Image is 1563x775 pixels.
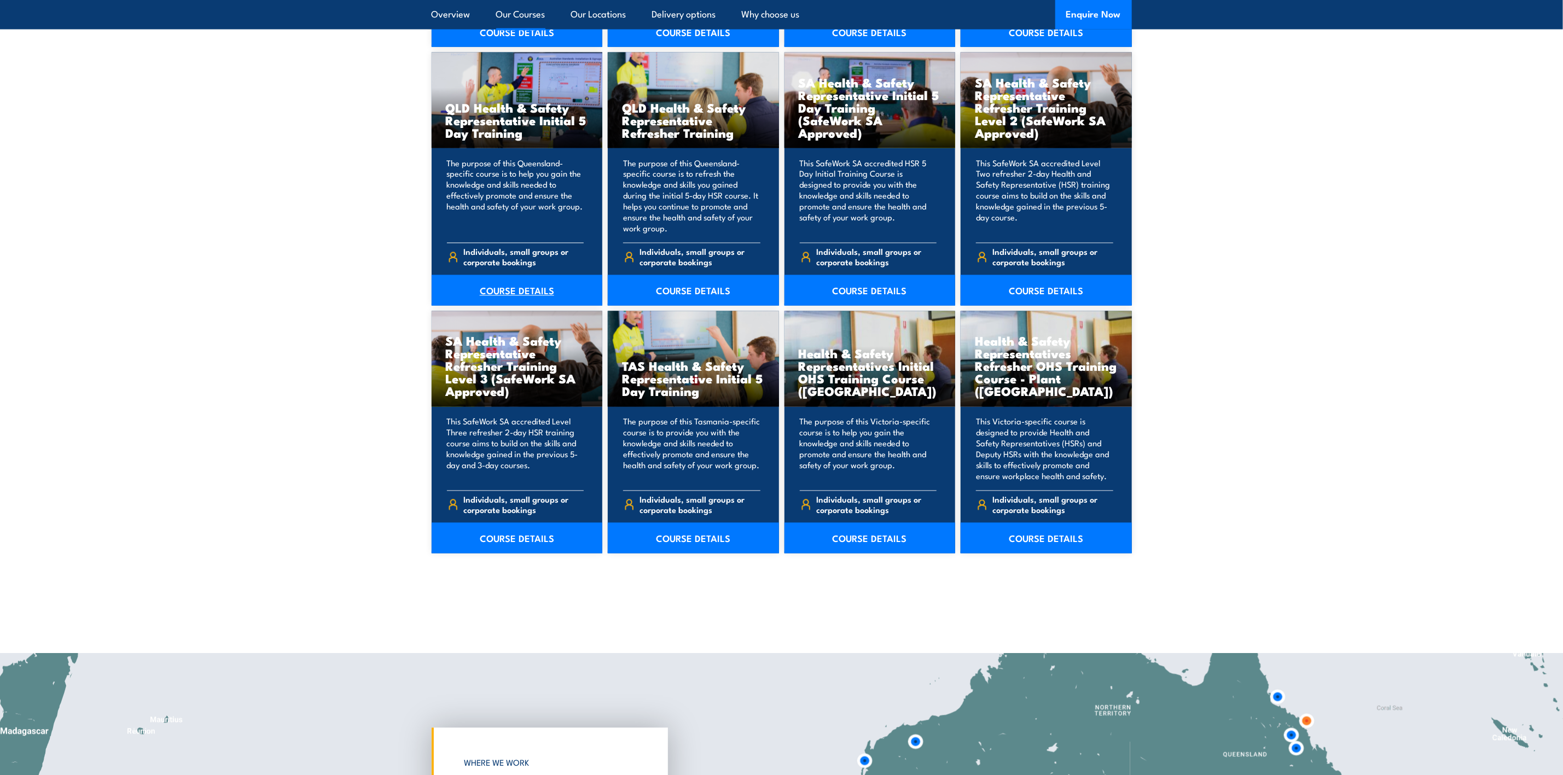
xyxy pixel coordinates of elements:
h3: SA Health & Safety Representative Refresher Training Level 2 (SafeWork SA Approved) [975,76,1118,139]
a: COURSE DETAILS [785,16,956,47]
p: The purpose of this Queensland-specific course is to help you gain the knowledge and skills neede... [447,158,584,234]
p: The purpose of this Queensland-specific course is to refresh the knowledge and skills you gained ... [623,158,760,234]
a: COURSE DETAILS [961,275,1132,306]
h3: SA Health & Safety Representative Initial 5 Day Training (SafeWork SA Approved) [799,76,942,139]
a: COURSE DETAILS [961,16,1132,47]
a: COURSE DETAILS [608,275,779,306]
p: This SafeWork SA accredited Level Two refresher 2-day Health and Safety Representative (HSR) trai... [976,158,1113,234]
span: Individuals, small groups or corporate bookings [463,247,584,267]
a: COURSE DETAILS [785,523,956,553]
p: This SafeWork SA accredited Level Three refresher 2-day HSR training course aims to build on the ... [447,416,584,482]
span: Individuals, small groups or corporate bookings [816,494,937,515]
p: The purpose of this Tasmania-specific course is to provide you with the knowledge and skills need... [623,416,760,482]
a: COURSE DETAILS [961,523,1132,553]
a: COURSE DETAILS [432,523,603,553]
span: Individuals, small groups or corporate bookings [640,494,760,515]
a: COURSE DETAILS [432,275,603,306]
h3: QLD Health & Safety Representative Initial 5 Day Training [446,101,589,139]
p: This Victoria-specific course is designed to provide Health and Safety Representatives (HSRs) and... [976,416,1113,482]
a: COURSE DETAILS [608,16,779,47]
span: Individuals, small groups or corporate bookings [463,494,584,515]
h3: SA Health & Safety Representative Refresher Training Level 3 (SafeWork SA Approved) [446,335,589,398]
h6: WHERE WE WORK [464,753,630,773]
a: COURSE DETAILS [608,523,779,553]
span: Individuals, small groups or corporate bookings [640,247,760,267]
p: The purpose of this Victoria-specific course is to help you gain the knowledge and skills needed ... [800,416,937,482]
h3: Health & Safety Representatives Initial OHS Training Course ([GEOGRAPHIC_DATA]) [799,347,942,398]
span: Individuals, small groups or corporate bookings [993,247,1113,267]
h3: TAS Health & Safety Representative Initial 5 Day Training [622,360,765,398]
h3: QLD Health & Safety Representative Refresher Training [622,101,765,139]
span: Individuals, small groups or corporate bookings [816,247,937,267]
h3: Health & Safety Representatives Refresher OHS Training Course - Plant ([GEOGRAPHIC_DATA]) [975,335,1118,398]
a: COURSE DETAILS [432,16,603,47]
span: Individuals, small groups or corporate bookings [993,494,1113,515]
p: This SafeWork SA accredited HSR 5 Day Initial Training Course is designed to provide you with the... [800,158,937,234]
a: COURSE DETAILS [785,275,956,306]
